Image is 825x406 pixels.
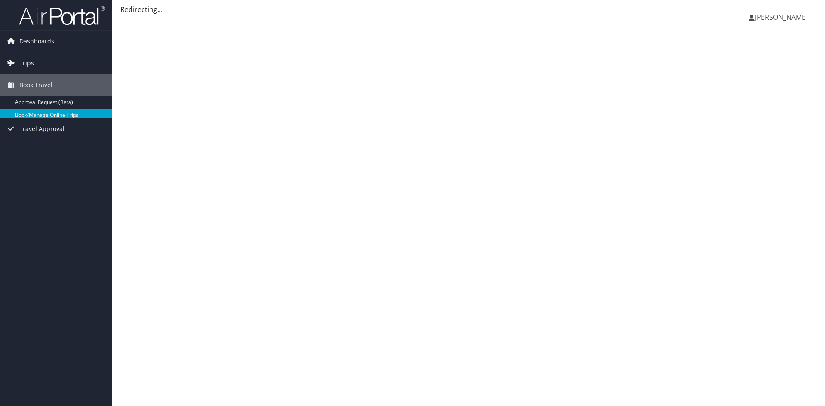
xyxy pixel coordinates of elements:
[755,12,808,22] span: [PERSON_NAME]
[19,31,54,52] span: Dashboards
[19,6,105,26] img: airportal-logo.png
[749,4,816,30] a: [PERSON_NAME]
[19,118,64,140] span: Travel Approval
[19,52,34,74] span: Trips
[120,4,816,15] div: Redirecting...
[19,74,52,96] span: Book Travel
